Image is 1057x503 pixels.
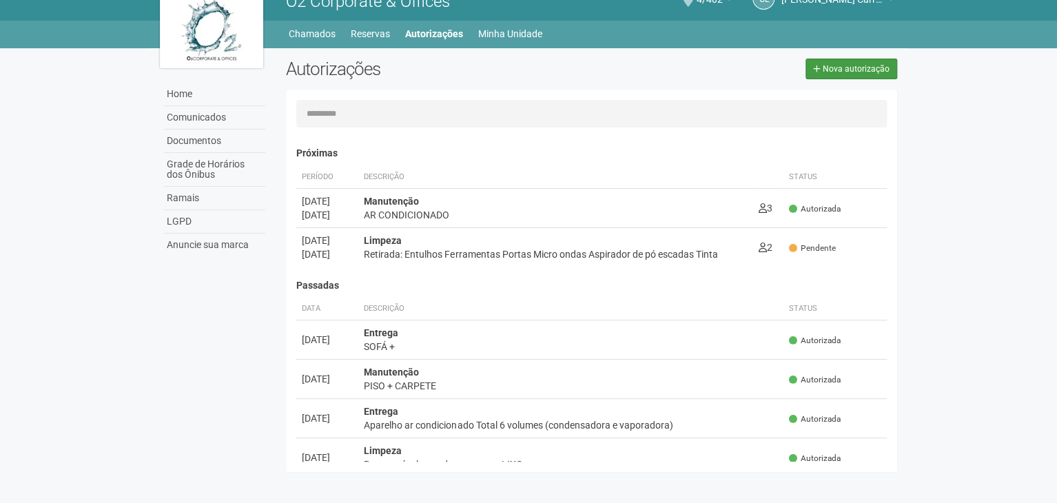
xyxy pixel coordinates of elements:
h4: Próximas [296,148,887,158]
strong: Manutenção [364,367,419,378]
div: SOFÁ + [364,340,778,353]
div: [DATE] [302,333,353,347]
span: Autorizada [789,413,841,425]
th: Status [783,166,887,189]
span: Autorizada [789,335,841,347]
div: Responsável para descer com o LIXO [364,458,778,471]
div: [DATE] [302,194,353,208]
a: Grade de Horários dos Ônibus [163,153,265,187]
a: Documentos [163,130,265,153]
a: Nova autorização [805,59,897,79]
a: Reservas [351,24,390,43]
th: Status [783,298,887,320]
span: Autorizada [789,374,841,386]
strong: Limpeza [364,235,402,246]
h4: Passadas [296,280,887,291]
th: Descrição [358,166,752,189]
th: Descrição [358,298,783,320]
span: 3 [759,203,772,214]
span: Autorizada [789,453,841,464]
a: Chamados [289,24,336,43]
strong: Limpeza [364,445,402,456]
div: [DATE] [302,247,353,261]
div: Retirada: Entulhos Ferramentas Portas Micro ondas Aspirador de pó escadas Tinta [364,247,747,261]
a: Home [163,83,265,106]
a: Minha Unidade [478,24,542,43]
strong: Entrega [364,327,398,338]
div: [DATE] [302,451,353,464]
div: [DATE] [302,208,353,222]
strong: Manutenção [364,196,419,207]
div: [DATE] [302,411,353,425]
div: PISO + CARPETE [364,379,778,393]
a: Ramais [163,187,265,210]
a: Autorizações [405,24,463,43]
div: [DATE] [302,372,353,386]
div: Aparelho ar condicionado Total 6 volumes (condensadora e vaporadora) [364,418,778,432]
span: 2 [759,242,772,253]
a: LGPD [163,210,265,234]
div: [DATE] [302,234,353,247]
div: AR CONDICIONADO [364,208,747,222]
th: Período [296,166,358,189]
strong: Entrega [364,406,398,417]
h2: Autorizações [286,59,581,79]
a: Anuncie sua marca [163,234,265,256]
th: Data [296,298,358,320]
span: Autorizada [789,203,841,215]
a: Comunicados [163,106,265,130]
span: Pendente [789,243,836,254]
span: Nova autorização [823,64,890,74]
